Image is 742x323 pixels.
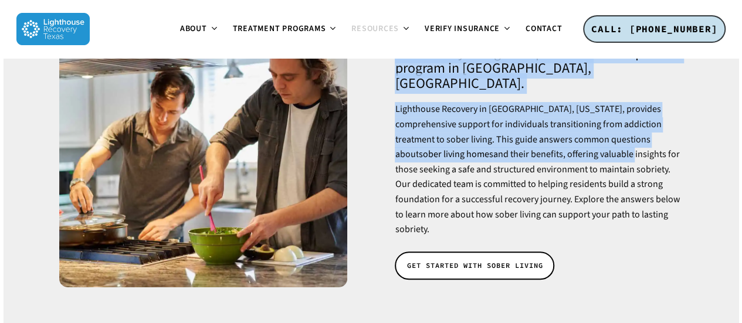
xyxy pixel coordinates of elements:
[344,25,418,34] a: Resources
[583,15,726,43] a: CALL: [PHONE_NUMBER]
[519,25,569,33] a: Contact
[395,103,661,161] span: Lighthouse Recovery in [GEOGRAPHIC_DATA], [US_STATE], provides comprehensive support for individu...
[395,251,554,280] a: GET STARTED WITH SOBER LIVING
[395,148,680,236] span: and their benefits, offering valuable insights for those seeking a safe and structured environmen...
[180,23,207,35] span: About
[351,23,399,35] span: Resources
[173,25,226,34] a: About
[418,25,519,34] a: Verify Insurance
[395,46,683,91] h4: A nationally-recognized provider and the premier program in [GEOGRAPHIC_DATA], [GEOGRAPHIC_DATA].
[591,23,717,35] span: CALL: [PHONE_NUMBER]
[233,23,326,35] span: Treatment Programs
[418,148,493,161] a: sober living homes
[406,260,543,271] span: GET STARTED WITH SOBER LIVING
[16,13,90,45] img: Lighthouse Recovery Texas
[226,25,345,34] a: Treatment Programs
[425,23,500,35] span: Verify Insurance
[526,23,562,35] span: Contact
